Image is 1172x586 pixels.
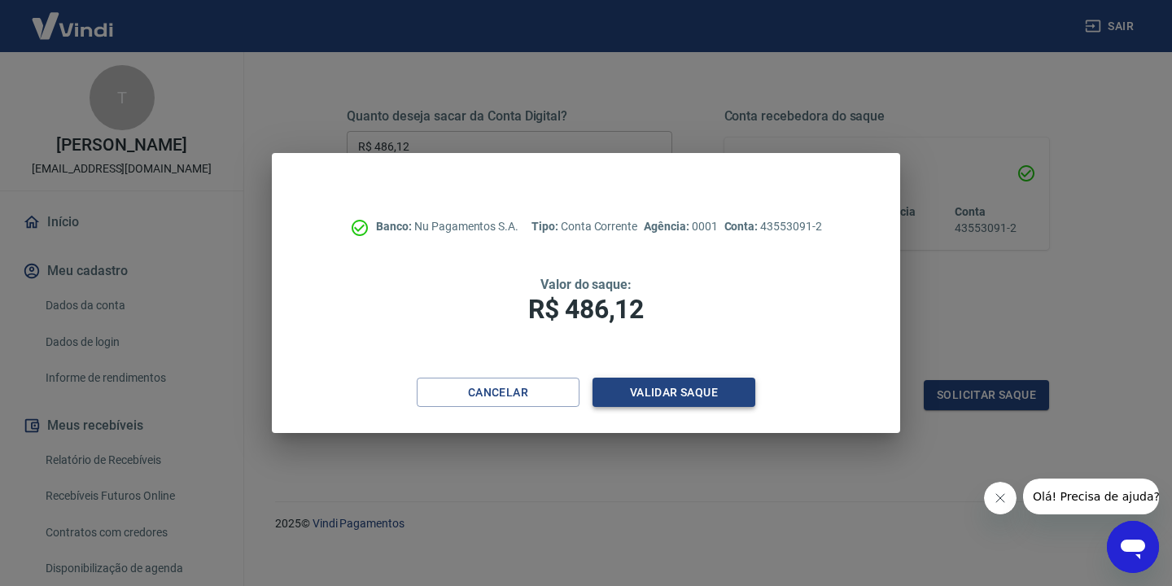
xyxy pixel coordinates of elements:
[528,294,644,325] span: R$ 486,12
[593,378,755,408] button: Validar saque
[417,378,579,408] button: Cancelar
[724,220,761,233] span: Conta:
[531,218,637,235] p: Conta Corrente
[376,218,518,235] p: Nu Pagamentos S.A.
[10,11,137,24] span: Olá! Precisa de ajuda?
[644,220,692,233] span: Agência:
[540,277,632,292] span: Valor do saque:
[1107,521,1159,573] iframe: Botão para abrir a janela de mensagens
[644,218,717,235] p: 0001
[1023,479,1159,514] iframe: Mensagem da empresa
[724,218,822,235] p: 43553091-2
[531,220,561,233] span: Tipo:
[984,482,1017,514] iframe: Fechar mensagem
[376,220,414,233] span: Banco:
